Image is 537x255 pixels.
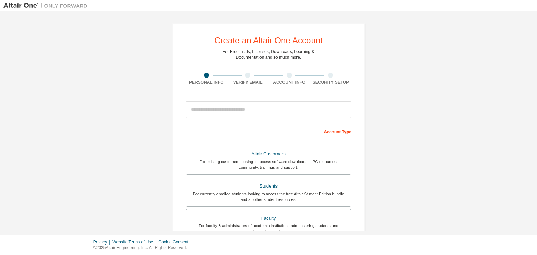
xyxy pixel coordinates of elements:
[190,159,347,170] div: For existing customers looking to access software downloads, HPC resources, community, trainings ...
[190,213,347,223] div: Faculty
[223,49,315,60] div: For Free Trials, Licenses, Downloads, Learning & Documentation and so much more.
[190,223,347,234] div: For faculty & administrators of academic institutions administering students and accessing softwa...
[186,126,351,137] div: Account Type
[268,80,310,85] div: Account Info
[190,149,347,159] div: Altair Customers
[190,181,347,191] div: Students
[190,191,347,202] div: For currently enrolled students looking to access the free Altair Student Edition bundle and all ...
[158,239,192,245] div: Cookie Consent
[214,36,323,45] div: Create an Altair One Account
[3,2,91,9] img: Altair One
[93,239,112,245] div: Privacy
[310,80,352,85] div: Security Setup
[93,245,193,251] p: © 2025 Altair Engineering, Inc. All Rights Reserved.
[186,80,227,85] div: Personal Info
[227,80,269,85] div: Verify Email
[112,239,158,245] div: Website Terms of Use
